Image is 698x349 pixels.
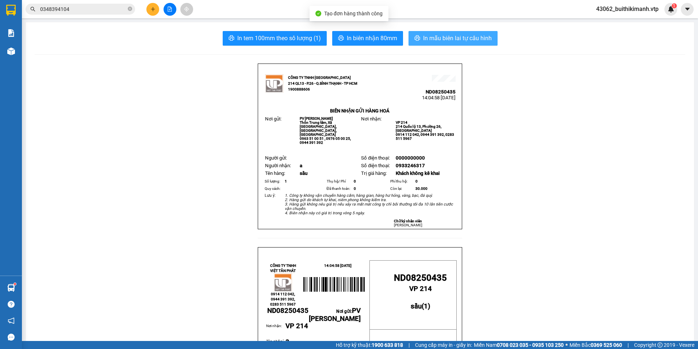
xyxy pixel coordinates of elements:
[300,116,333,120] span: PV [PERSON_NAME]
[681,3,694,16] button: caret-down
[423,34,492,43] span: In mẫu biên lai tự cấu hình
[684,6,691,12] span: caret-down
[265,193,276,198] span: Lưu ý:
[415,179,418,183] span: 0
[590,4,664,14] span: 43062_buithikimanh.vtp
[309,309,361,322] span: Nơi gửi:
[150,7,156,12] span: plus
[270,292,296,306] span: 0914 112 042, 0944 391 392, 0283 511 5967
[265,116,281,122] span: Nơi gửi:
[264,178,284,185] td: Số lượng:
[336,341,403,349] span: Hỗ trợ kỹ thuật:
[265,163,291,168] span: Người nhận:
[591,342,622,348] strong: 0369 525 060
[266,337,284,344] span: :
[265,170,285,176] span: Tên hàng:
[265,74,283,93] img: logo
[354,179,356,183] span: 0
[422,95,456,100] span: 14:04:58 [DATE]
[415,341,472,349] span: Cung cấp máy in - giấy in:
[237,34,321,43] span: In tem 100mm theo số lượng (1)
[396,170,440,176] span: Khách không kê khai
[668,6,674,12] img: icon-new-feature
[8,301,15,308] span: question-circle
[7,284,15,292] img: warehouse-icon
[332,31,403,46] button: printerIn biên nhận 80mm
[326,185,353,192] td: Đã thanh toán:
[40,5,126,13] input: Tìm tên, số ĐT hoặc mã đơn
[396,163,425,168] span: 0933246317
[330,108,390,114] strong: BIÊN NHẬN GỬI HÀNG HOÁ
[628,341,629,349] span: |
[409,341,410,349] span: |
[409,31,498,46] button: printerIn mẫu biên lai tự cấu hình
[164,3,176,16] button: file-add
[394,273,447,283] span: ND08250435
[264,185,284,192] td: Quy cách:
[300,170,307,176] span: sầu
[30,7,35,12] span: search
[309,307,361,323] span: PV [PERSON_NAME]
[361,116,381,122] span: Nơi nhận:
[8,317,15,324] span: notification
[569,341,622,349] span: Miền Bắc
[396,155,425,161] span: 0000000000
[180,3,193,16] button: aim
[672,3,677,8] sup: 1
[6,5,16,16] img: logo-vxr
[426,89,456,95] span: ND08250435
[300,137,351,145] span: 0963 51 00 51 , 0976 05 00 25, 0944 391 392
[354,187,356,191] span: 0
[565,344,568,346] span: ⚪️
[673,3,675,8] span: 1
[411,302,422,310] span: sầu
[396,120,407,124] span: VP 214
[394,219,422,223] strong: Chữ ký nhân viên
[361,170,387,176] span: Trị giá hàng:
[389,178,415,185] td: Phí thu hộ:
[497,342,564,348] strong: 0708 023 035 - 0935 103 250
[7,29,15,37] img: solution-icon
[285,193,453,215] em: 1. Công ty không vận chuyển hàng cấm, hàng gian, hàng hư hỏng, vàng, bạc, đá quý. 2. Hàng gửi do ...
[8,334,15,341] span: message
[285,179,287,183] span: 1
[324,11,383,16] span: Tạo đơn hàng thành công
[389,185,415,192] td: Còn lại:
[394,223,422,227] span: [PERSON_NAME]
[315,11,321,16] span: check-circle
[657,342,663,348] span: copyright
[300,120,337,137] span: Thôn Trung tâm, Xã [GEOGRAPHIC_DATA], [GEOGRAPHIC_DATA], [GEOGRAPHIC_DATA]
[167,7,172,12] span: file-add
[285,337,289,345] span: a
[270,264,296,273] strong: CÔNG TY TNHH VIỆT TÂN PHÁT
[128,7,132,11] span: close-circle
[146,3,159,16] button: plus
[338,35,344,42] span: printer
[7,47,15,55] img: warehouse-icon
[415,187,427,191] span: 30.000
[372,342,403,348] strong: 1900 633 818
[414,35,420,42] span: printer
[266,339,283,344] span: Tên nhận
[14,283,16,285] sup: 1
[396,124,441,133] span: 214 Quốc lộ 13, Phường 26, [GEOGRAPHIC_DATA]
[411,294,430,310] strong: ( )
[285,322,308,330] span: VP 214
[128,6,132,13] span: close-circle
[300,163,302,168] span: a
[288,76,357,91] strong: CÔNG TY TNHH [GEOGRAPHIC_DATA] 214 QL13 - P.26 - Q.BÌNH THẠNH - TP HCM 1900888606
[361,155,390,161] span: Số điện thoại:
[266,323,285,337] td: Nơi nhận:
[229,35,234,42] span: printer
[223,31,327,46] button: printerIn tem 100mm theo số lượng (1)
[326,178,353,185] td: Thụ hộ/ Phí
[424,302,428,310] span: 1
[324,264,352,268] span: 14:04:58 [DATE]
[361,163,390,168] span: Số điện thoại:
[265,155,287,161] span: Người gửi:
[274,273,292,292] img: logo
[474,341,564,349] span: Miền Nam
[184,7,189,12] span: aim
[267,307,308,315] span: ND08250435
[347,34,397,43] span: In biên nhận 80mm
